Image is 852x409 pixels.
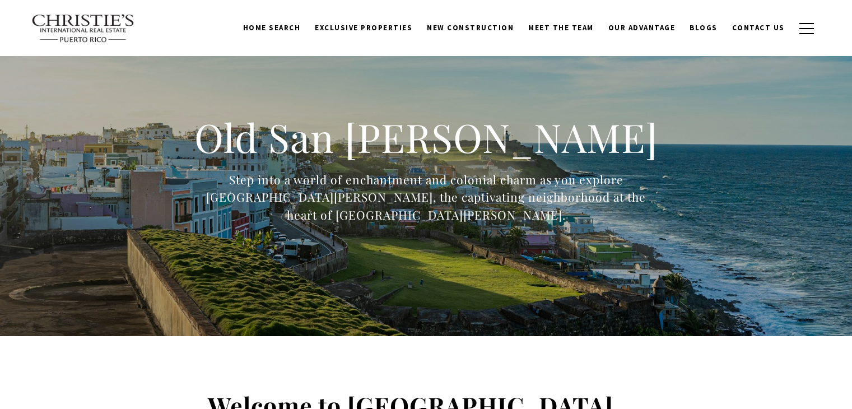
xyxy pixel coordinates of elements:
[420,17,521,39] a: New Construction
[690,23,718,32] span: Blogs
[315,23,412,32] span: Exclusive Properties
[521,17,601,39] a: Meet the Team
[608,23,676,32] span: Our Advantage
[236,17,308,39] a: Home Search
[308,17,420,39] a: Exclusive Properties
[31,14,136,43] img: Christie's International Real Estate text transparent background
[185,171,667,224] div: Step into a world of enchantment and colonial charm as you explore [GEOGRAPHIC_DATA][PERSON_NAME]...
[427,23,514,32] span: New Construction
[185,113,667,162] h1: Old San [PERSON_NAME]
[732,23,785,32] span: Contact Us
[682,17,725,39] a: Blogs
[792,12,821,45] button: button
[601,17,683,39] a: Our Advantage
